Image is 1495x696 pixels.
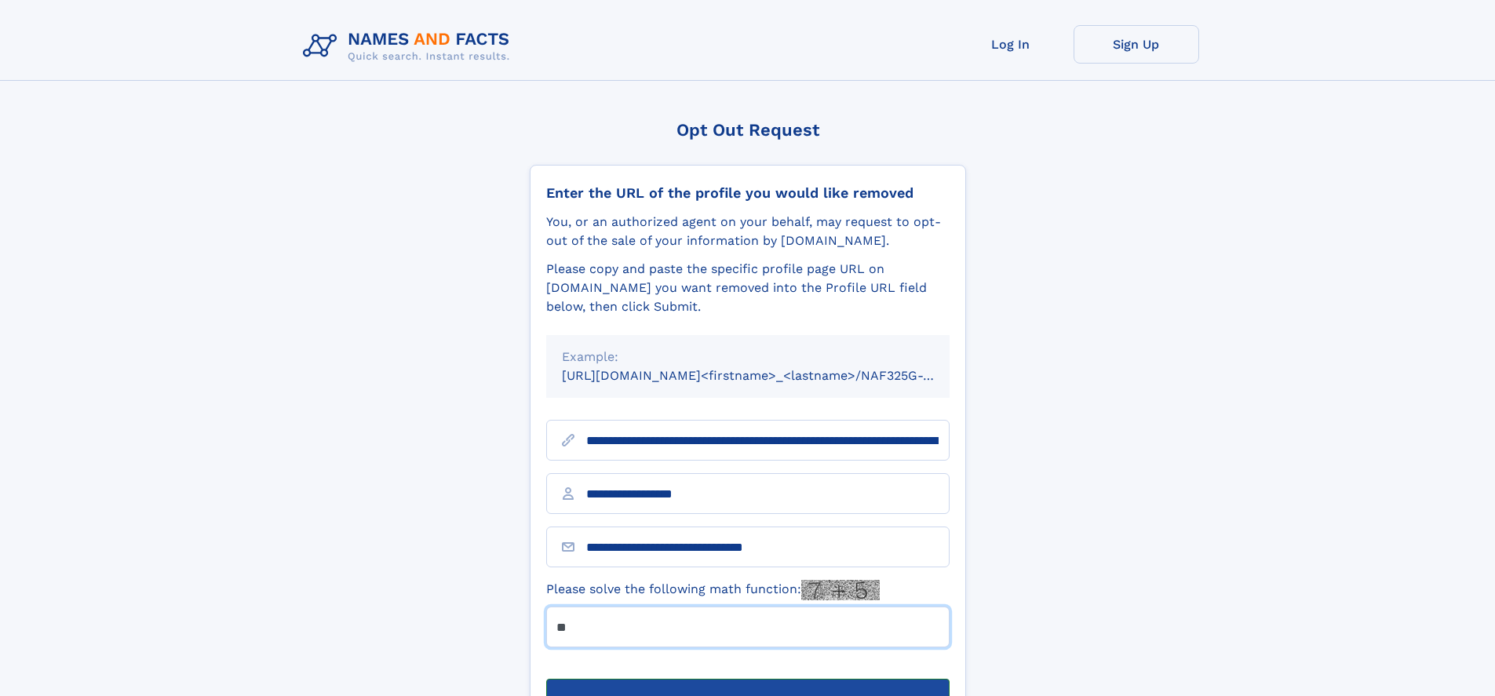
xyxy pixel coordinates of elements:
[948,25,1074,64] a: Log In
[562,348,934,366] div: Example:
[546,260,950,316] div: Please copy and paste the specific profile page URL on [DOMAIN_NAME] you want removed into the Pr...
[562,368,979,383] small: [URL][DOMAIN_NAME]<firstname>_<lastname>/NAF325G-xxxxxxxx
[530,120,966,140] div: Opt Out Request
[1074,25,1199,64] a: Sign Up
[546,213,950,250] div: You, or an authorized agent on your behalf, may request to opt-out of the sale of your informatio...
[546,580,880,600] label: Please solve the following math function:
[297,25,523,67] img: Logo Names and Facts
[546,184,950,202] div: Enter the URL of the profile you would like removed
